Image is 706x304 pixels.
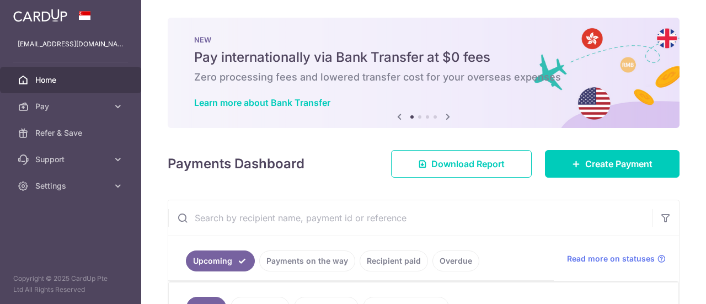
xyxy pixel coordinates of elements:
[35,74,108,86] span: Home
[194,71,653,84] h6: Zero processing fees and lowered transfer cost for your overseas expenses
[431,157,505,170] span: Download Report
[391,150,532,178] a: Download Report
[13,9,67,22] img: CardUp
[35,180,108,191] span: Settings
[585,157,652,170] span: Create Payment
[259,250,355,271] a: Payments on the way
[35,127,108,138] span: Refer & Save
[168,200,652,236] input: Search by recipient name, payment id or reference
[18,39,124,50] p: [EMAIL_ADDRESS][DOMAIN_NAME]
[194,35,653,44] p: NEW
[168,18,680,128] img: Bank transfer banner
[194,49,653,66] h5: Pay internationally via Bank Transfer at $0 fees
[35,101,108,112] span: Pay
[545,150,680,178] a: Create Payment
[35,154,108,165] span: Support
[567,253,655,264] span: Read more on statuses
[360,250,428,271] a: Recipient paid
[194,97,330,108] a: Learn more about Bank Transfer
[432,250,479,271] a: Overdue
[186,250,255,271] a: Upcoming
[567,253,666,264] a: Read more on statuses
[168,154,304,174] h4: Payments Dashboard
